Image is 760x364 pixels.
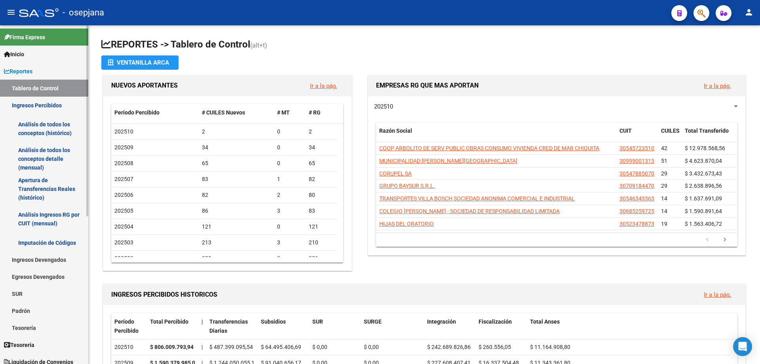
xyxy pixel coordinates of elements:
datatable-header-cell: Total Anses [527,313,731,339]
button: Ventanilla ARCA [101,55,179,70]
div: 121 [202,222,271,231]
span: 202504 [114,223,133,230]
div: 80 [309,191,334,200]
span: TRANSPORTES VILLA BOSCH SOCIEDAD ANONIMA COMERCIAL E INDUSTRIAL [379,195,575,202]
span: Total Transferido [685,128,729,134]
span: 29 [661,183,667,189]
span: GRUPO BAYSUR S.R.L. [379,183,435,189]
datatable-header-cell: | [198,313,206,339]
a: Ir a la pág. [704,291,731,298]
button: Ir a la pág. [697,287,737,302]
span: 30709184470 [619,183,654,189]
span: 202502 [114,255,133,261]
div: 2 [202,127,271,136]
datatable-header-cell: Subsidios [258,313,309,339]
span: $ 3.432.673,43 [685,170,722,177]
span: MUNICIPALIDAD [PERSON_NAME][GEOGRAPHIC_DATA] [379,158,517,164]
datatable-header-cell: SUR [309,313,361,339]
span: $ 4.623.870,04 [685,158,722,164]
div: 34 [202,143,271,152]
span: Total Percibido [150,318,188,325]
span: 202509 [114,144,133,151]
span: 30523478873 [619,221,654,227]
span: 202510 [114,128,133,135]
span: $ 260.556,05 [479,344,511,350]
datatable-header-cell: # MT [274,104,306,121]
div: 0 [277,143,302,152]
a: Ir a la pág. [704,82,731,90]
span: NUEVOS APORTANTES [111,82,178,89]
span: Total Anses [530,318,560,325]
span: $ 0,00 [312,344,327,350]
span: $ 1.637.691,09 [685,195,722,202]
span: $ 11.164.908,80 [530,344,570,350]
span: 51 [661,158,667,164]
div: 121 [309,222,334,231]
span: 42 [661,145,667,151]
span: 202503 [114,239,133,246]
div: Ventanilla ARCA [108,55,172,70]
div: 82 [309,175,334,184]
div: 3 [277,238,302,247]
datatable-header-cell: SURGE [361,313,424,339]
div: 83 [202,175,271,184]
span: $ 12.978.568,56 [685,145,725,151]
span: $ 64.495.406,69 [261,344,301,350]
span: EMPRESAS RG QUE MAS APORTAN [376,82,479,89]
span: 202505 [114,208,133,214]
span: 14 [661,208,667,214]
datatable-header-cell: Transferencias Diarias [206,313,258,339]
mat-icon: person [744,8,754,17]
div: 86 [202,206,271,215]
span: Período Percibido [114,318,139,334]
span: 202508 [114,160,133,166]
span: | [201,344,203,350]
span: Razón Social [379,128,412,134]
span: 202507 [114,176,133,182]
span: HIJAS DEL ORATORIO [379,221,434,227]
span: $ 487.399.095,54 [209,344,253,350]
datatable-header-cell: Período Percibido [111,313,147,339]
span: $ 0,00 [364,344,379,350]
div: 2 [309,127,334,136]
datatable-header-cell: # CUILES Nuevos [199,104,274,121]
div: 283 [202,254,271,263]
span: Tesorería [4,341,34,349]
div: 3 [277,206,302,215]
a: Ir a la pág. [310,82,337,90]
strong: $ 806.009.793,94 [150,344,194,350]
div: 2 [277,191,302,200]
span: # CUILES Nuevos [202,109,245,116]
div: 213 [202,238,271,247]
div: 82 [202,191,271,200]
div: 34 [309,143,334,152]
span: Firma Express [4,33,45,42]
button: Ir a la pág. [304,78,344,93]
span: 29 [661,170,667,177]
h1: REPORTES -> Tablero de Control [101,38,747,52]
span: Integración [427,318,456,325]
a: go to previous page [700,236,715,244]
mat-icon: menu [6,8,16,17]
datatable-header-cell: Fiscalización [475,313,527,339]
div: Open Intercom Messenger [733,337,752,356]
datatable-header-cell: CUIT [616,122,658,149]
a: go to next page [717,236,732,244]
span: SUR [312,318,323,325]
span: $ 2.638.896,56 [685,183,722,189]
datatable-header-cell: Integración [424,313,475,339]
span: $ 1.563.406,72 [685,221,722,227]
datatable-header-cell: # RG [306,104,337,121]
datatable-header-cell: CUILES [658,122,682,149]
span: 30685259725 [619,208,654,214]
span: 30546343363 [619,195,654,202]
span: CUIT [619,128,632,134]
span: Subsidios [261,318,286,325]
div: 1 [277,175,302,184]
div: 281 [309,254,334,263]
span: # MT [277,109,290,116]
span: Período Percibido [114,109,160,116]
div: 2 [277,254,302,263]
span: 30999001315 [619,158,654,164]
div: 65 [202,159,271,168]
